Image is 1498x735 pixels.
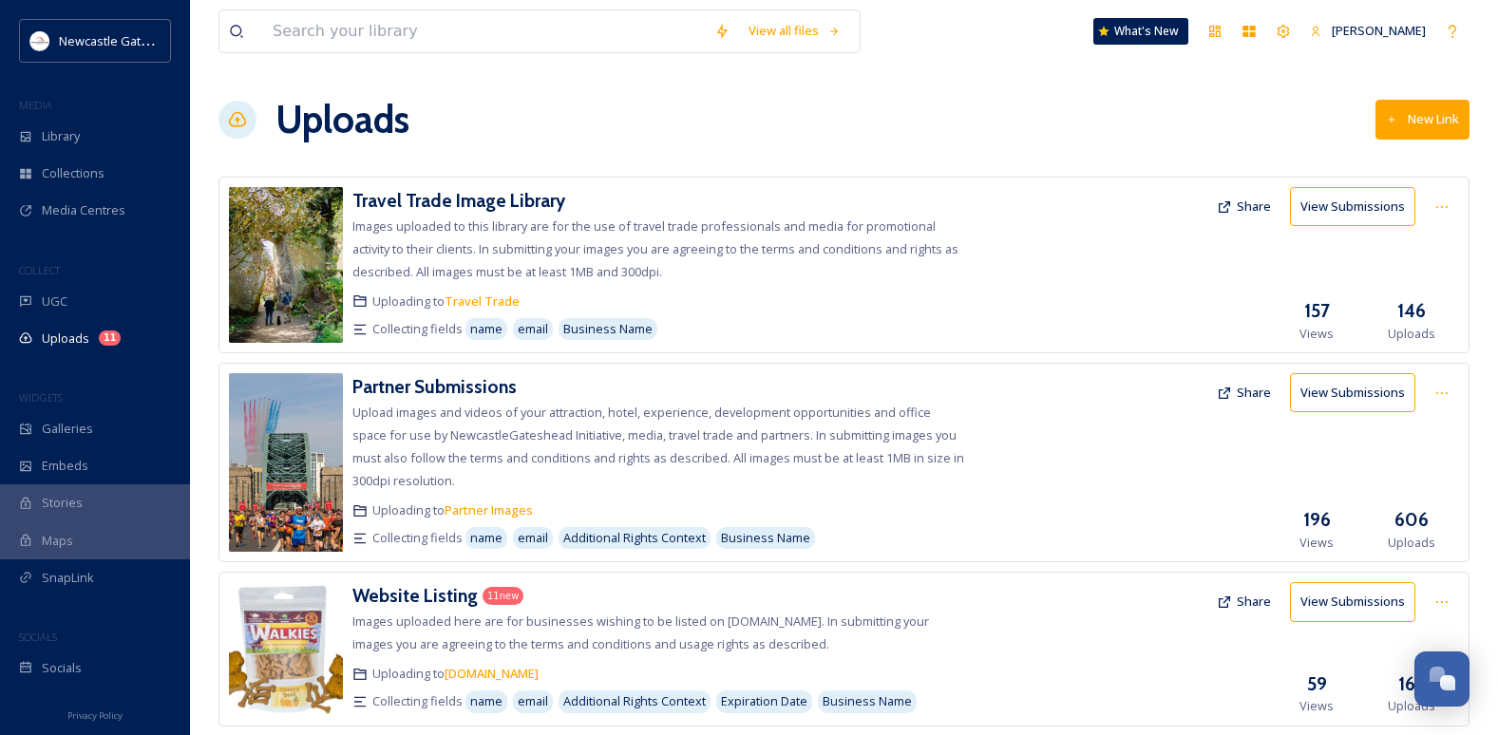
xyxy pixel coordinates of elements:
button: View Submissions [1290,187,1415,226]
a: Partner Images [445,501,533,518]
span: email [518,320,548,338]
span: Newcastle Gateshead Initiative [59,31,234,49]
a: [PERSON_NAME] [1300,12,1435,49]
span: Additional Rights Context [563,692,706,710]
span: Collections [42,164,104,182]
input: Search your library [263,10,705,52]
span: Privacy Policy [67,709,123,722]
h3: Travel Trade Image Library [352,189,565,212]
a: View Submissions [1290,187,1425,226]
span: email [518,692,548,710]
span: Galleries [42,420,93,438]
span: Uploads [1388,534,1435,552]
div: 11 new [483,587,523,605]
img: DqD9wEUd_400x400.jpg [30,31,49,50]
span: Library [42,127,80,145]
span: name [470,529,502,547]
span: Views [1299,697,1334,715]
span: name [470,692,502,710]
h3: 146 [1397,297,1426,325]
a: View all files [739,12,850,49]
a: View Submissions [1290,582,1425,621]
span: Media Centres [42,201,125,219]
span: Views [1299,534,1334,552]
span: Maps [42,532,73,550]
h3: Website Listing [352,584,478,607]
span: Collecting fields [372,529,463,547]
button: View Submissions [1290,373,1415,412]
span: Upload images and videos of your attraction, hotel, experience, development opportunities and off... [352,404,964,489]
h3: Partner Submissions [352,375,517,398]
span: MEDIA [19,98,52,112]
span: [PERSON_NAME] [1332,22,1426,39]
img: 5be6199d-0dbc-41bf-939a-ca0c2572ebb2.jpg [229,187,343,343]
h3: 606 [1394,506,1429,534]
a: Travel Trade Image Library [352,187,565,215]
a: Website Listing [352,582,478,610]
span: COLLECT [19,263,60,277]
h3: 196 [1303,506,1331,534]
a: Uploads [275,91,409,148]
span: Additional Rights Context [563,529,706,547]
button: New Link [1375,100,1470,139]
button: Share [1207,583,1280,620]
span: Socials [42,659,82,677]
button: View Submissions [1290,582,1415,621]
span: Views [1299,325,1334,343]
span: Uploads [1388,697,1435,715]
span: Collecting fields [372,320,463,338]
span: Images uploaded to this library are for the use of travel trade professionals and media for promo... [352,217,958,280]
span: Stories [42,494,83,512]
span: name [470,320,502,338]
span: UGC [42,292,67,311]
span: Uploading to [372,665,539,683]
a: Travel Trade [445,292,520,310]
img: 0d512934-32bf-4bae-a5f5-f6b840bab5c0.jpg [229,582,343,715]
a: What's New [1093,18,1188,45]
div: 11 [99,330,121,346]
span: Business Name [563,320,653,338]
span: Images uploaded here are for businesses wishing to be listed on [DOMAIN_NAME]. In submitting your... [352,612,929,652]
span: Uploading to [372,501,533,519]
a: [DOMAIN_NAME] [445,665,539,682]
span: Uploading to [372,292,520,311]
span: WIDGETS [19,390,63,405]
span: Collecting fields [372,692,463,710]
span: Uploads [1388,325,1435,343]
img: c9aa54f0-576a-44b9-a7d0-308fb645d188.jpg [229,373,343,552]
button: Share [1207,188,1280,225]
button: Open Chat [1414,651,1470,707]
span: email [518,529,548,547]
h3: 157 [1304,297,1330,325]
span: Business Name [721,529,810,547]
span: Uploads [42,330,89,348]
a: View Submissions [1290,373,1425,412]
span: Expiration Date [721,692,807,710]
h3: 163 [1398,670,1425,698]
button: Share [1207,374,1280,411]
span: Embeds [42,457,88,475]
a: Partner Submissions [352,373,517,401]
span: Business Name [823,692,912,710]
a: Privacy Policy [67,703,123,726]
span: SOCIALS [19,630,57,644]
span: SnapLink [42,569,94,587]
h3: 59 [1307,670,1327,698]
